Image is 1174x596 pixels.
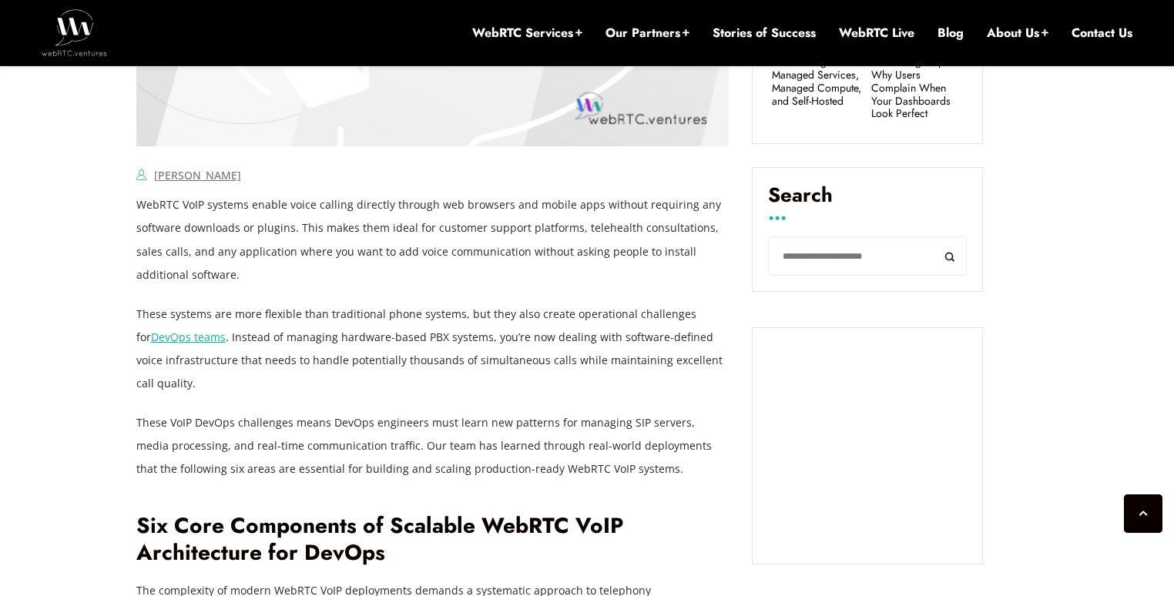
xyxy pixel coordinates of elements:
[987,25,1048,42] a: About Us
[136,193,730,286] p: WebRTC VoIP systems enable voice calling directly through web browsers and mobile apps without re...
[768,183,967,219] label: Search
[42,9,107,55] img: WebRTC.ventures
[154,168,241,182] a: [PERSON_NAME]
[772,42,864,107] a: 3 Ways to Deploy Voice AI Agents: Managed Services, Managed Compute, and Self-Hosted
[136,411,730,480] p: These VoIP DevOps challenges means DevOps engineers must learn new patterns for managing SIP serv...
[932,236,967,276] button: Search
[136,303,730,395] p: These systems are more flexible than traditional phone systems, but they also create operational ...
[938,25,964,42] a: Blog
[1072,25,1132,42] a: Contact Us
[839,25,914,42] a: WebRTC Live
[472,25,582,42] a: WebRTC Services
[871,42,963,120] a: The WebRTC Monitoring Gap: Why Users Complain When Your Dashboards Look Perfect
[605,25,689,42] a: Our Partners
[151,330,226,344] a: DevOps teams
[768,343,967,548] iframe: Embedded CTA
[136,513,730,566] h2: Six Core Components of Scalable WebRTC VoIP Architecture for DevOps
[713,25,816,42] a: Stories of Success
